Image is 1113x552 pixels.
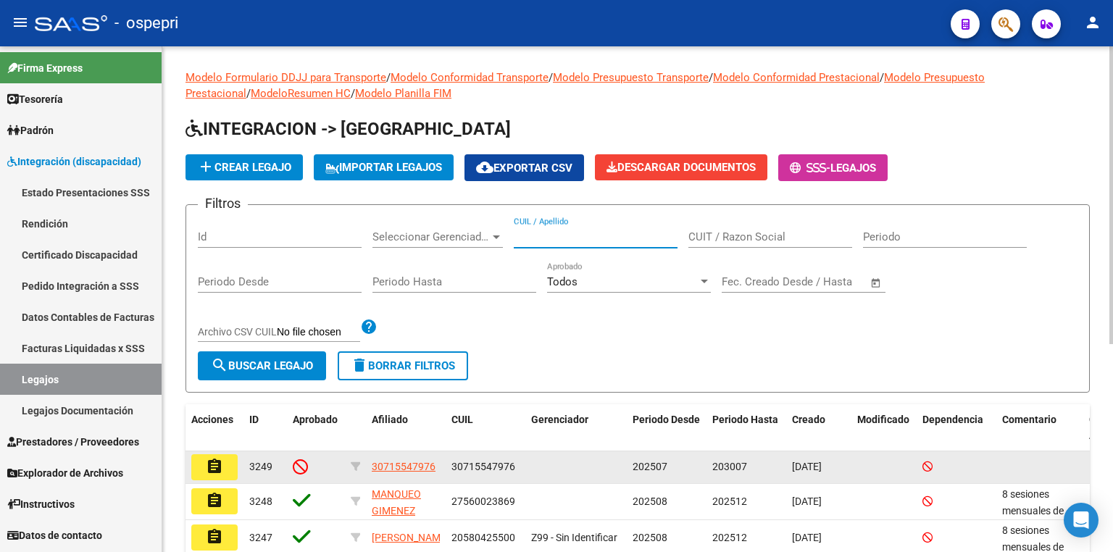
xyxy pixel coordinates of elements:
[372,414,408,425] span: Afiliado
[338,351,468,380] button: Borrar Filtros
[451,461,515,472] span: 30715547976
[351,359,455,372] span: Borrar Filtros
[198,351,326,380] button: Buscar Legajo
[391,71,549,84] a: Modelo Conformidad Transporte
[792,495,822,507] span: [DATE]
[922,414,983,425] span: Dependencia
[782,275,852,288] input: End date
[197,158,214,175] mat-icon: add
[778,154,888,181] button: -Legajos
[251,87,351,100] a: ModeloResumen HC
[712,414,778,425] span: Periodo Hasta
[185,71,386,84] a: Modelo Formulario DDJJ para Transporte
[712,532,747,543] span: 202512
[197,161,291,174] span: Crear Legajo
[476,159,493,176] mat-icon: cloud_download
[198,326,277,338] span: Archivo CSV CUIL
[857,414,909,425] span: Modificado
[249,532,272,543] span: 3247
[7,91,63,107] span: Tesorería
[633,414,700,425] span: Periodo Desde
[790,162,830,175] span: -
[249,414,259,425] span: ID
[211,356,228,374] mat-icon: search
[277,326,360,339] input: Archivo CSV CUIL
[206,492,223,509] mat-icon: assignment
[7,434,139,450] span: Prestadores / Proveedores
[627,404,706,452] datatable-header-cell: Periodo Desde
[633,461,667,472] span: 202507
[830,162,876,175] span: Legajos
[712,461,747,472] span: 203007
[314,154,454,180] button: IMPORTAR LEGAJOS
[7,60,83,76] span: Firma Express
[198,193,248,214] h3: Filtros
[249,495,272,507] span: 3248
[206,458,223,475] mat-icon: assignment
[451,495,515,507] span: 27560023869
[553,71,709,84] a: Modelo Presupuesto Transporte
[1064,503,1099,538] div: Open Intercom Messenger
[792,414,825,425] span: Creado
[525,404,627,452] datatable-header-cell: Gerenciador
[355,87,451,100] a: Modelo Planilla FIM
[7,496,75,512] span: Instructivos
[7,122,54,138] span: Padrón
[713,71,880,84] a: Modelo Conformidad Prestacional
[786,404,851,452] datatable-header-cell: Creado
[706,404,786,452] datatable-header-cell: Periodo Hasta
[633,532,667,543] span: 202508
[531,414,588,425] span: Gerenciador
[372,532,449,543] span: [PERSON_NAME]
[606,161,756,174] span: Descargar Documentos
[7,154,141,170] span: Integración (discapacidad)
[287,404,345,452] datatable-header-cell: Aprobado
[185,404,243,452] datatable-header-cell: Acciones
[451,532,515,543] span: 20580425500
[185,154,303,180] button: Crear Legajo
[325,161,442,174] span: IMPORTAR LEGAJOS
[722,275,769,288] input: Start date
[792,461,822,472] span: [DATE]
[249,461,272,472] span: 3249
[243,404,287,452] datatable-header-cell: ID
[7,527,102,543] span: Datos de contacto
[351,356,368,374] mat-icon: delete
[531,532,617,543] span: Z99 - Sin Identificar
[185,119,511,139] span: INTEGRACION -> [GEOGRAPHIC_DATA]
[372,230,490,243] span: Seleccionar Gerenciador
[114,7,178,39] span: - ospepri
[712,495,747,507] span: 202512
[595,154,767,180] button: Descargar Documentos
[476,162,572,175] span: Exportar CSV
[366,404,446,452] datatable-header-cell: Afiliado
[360,318,378,335] mat-icon: help
[211,359,313,372] span: Buscar Legajo
[1084,14,1101,31] mat-icon: person
[1002,414,1056,425] span: Comentario
[7,465,123,481] span: Explorador de Archivos
[996,404,1083,452] datatable-header-cell: Comentario
[917,404,996,452] datatable-header-cell: Dependencia
[191,414,233,425] span: Acciones
[446,404,525,452] datatable-header-cell: CUIL
[464,154,584,181] button: Exportar CSV
[372,461,435,472] span: 30715547976
[633,495,667,507] span: 202508
[293,414,338,425] span: Aprobado
[792,532,822,543] span: [DATE]
[451,414,473,425] span: CUIL
[372,488,421,533] span: MANQUEO GIMENEZ SINAI
[547,275,578,288] span: Todos
[12,14,29,31] mat-icon: menu
[206,528,223,545] mat-icon: assignment
[868,275,885,291] button: Open calendar
[851,404,917,452] datatable-header-cell: Modificado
